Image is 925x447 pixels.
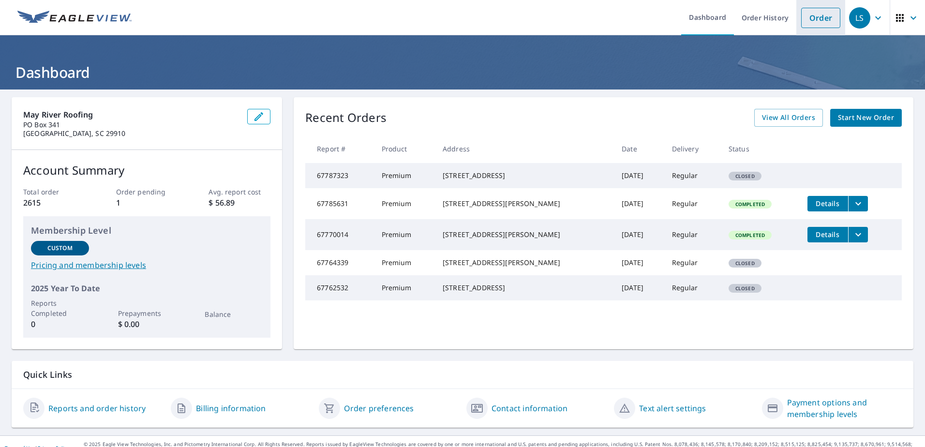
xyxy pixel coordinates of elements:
span: Details [813,230,842,239]
img: EV Logo [17,11,132,25]
span: Closed [730,285,761,292]
a: Pricing and membership levels [31,259,263,271]
h1: Dashboard [12,62,913,82]
th: Status [721,134,800,163]
p: 2025 Year To Date [31,283,263,294]
a: Contact information [492,402,567,414]
p: Custom [47,244,73,253]
span: Closed [730,260,761,267]
button: detailsBtn-67770014 [807,227,848,242]
p: May River Roofing [23,109,239,120]
td: [DATE] [614,163,664,188]
p: 1 [116,197,178,209]
p: Recent Orders [305,109,387,127]
td: Regular [664,250,721,275]
td: 67787323 [305,163,373,188]
td: [DATE] [614,188,664,219]
span: Details [813,199,842,208]
p: Prepayments [118,308,176,318]
p: $ 56.89 [209,197,270,209]
p: Account Summary [23,162,270,179]
td: [DATE] [614,275,664,300]
td: 67785631 [305,188,373,219]
button: detailsBtn-67785631 [807,196,848,211]
p: 2615 [23,197,85,209]
p: $ 0.00 [118,318,176,330]
p: Balance [205,309,263,319]
div: [STREET_ADDRESS][PERSON_NAME] [443,230,606,239]
p: Quick Links [23,369,902,381]
button: filesDropdownBtn-67770014 [848,227,868,242]
th: Product [374,134,435,163]
div: LS [849,7,870,29]
div: [STREET_ADDRESS][PERSON_NAME] [443,258,606,268]
th: Address [435,134,614,163]
a: View All Orders [754,109,823,127]
div: [STREET_ADDRESS] [443,171,606,180]
p: PO Box 341 [23,120,239,129]
td: [DATE] [614,219,664,250]
a: Billing information [196,402,266,414]
td: [DATE] [614,250,664,275]
td: Regular [664,219,721,250]
span: Closed [730,173,761,179]
th: Report # [305,134,373,163]
td: Premium [374,188,435,219]
td: Premium [374,219,435,250]
a: Text alert settings [639,402,706,414]
a: Reports and order history [48,402,146,414]
th: Date [614,134,664,163]
th: Delivery [664,134,721,163]
span: Completed [730,232,771,238]
a: Start New Order [830,109,902,127]
td: Regular [664,188,721,219]
a: Payment options and membership levels [787,397,902,420]
td: Regular [664,275,721,300]
td: Regular [664,163,721,188]
a: Order preferences [344,402,414,414]
td: Premium [374,275,435,300]
td: Premium [374,250,435,275]
button: filesDropdownBtn-67785631 [848,196,868,211]
p: Order pending [116,187,178,197]
p: 0 [31,318,89,330]
div: [STREET_ADDRESS][PERSON_NAME] [443,199,606,209]
div: [STREET_ADDRESS] [443,283,606,293]
td: 67764339 [305,250,373,275]
p: Membership Level [31,224,263,237]
p: Total order [23,187,85,197]
td: 67770014 [305,219,373,250]
span: Completed [730,201,771,208]
p: Reports Completed [31,298,89,318]
p: [GEOGRAPHIC_DATA], SC 29910 [23,129,239,138]
td: 67762532 [305,275,373,300]
span: View All Orders [762,112,815,124]
span: Start New Order [838,112,894,124]
p: Avg. report cost [209,187,270,197]
td: Premium [374,163,435,188]
a: Order [801,8,840,28]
